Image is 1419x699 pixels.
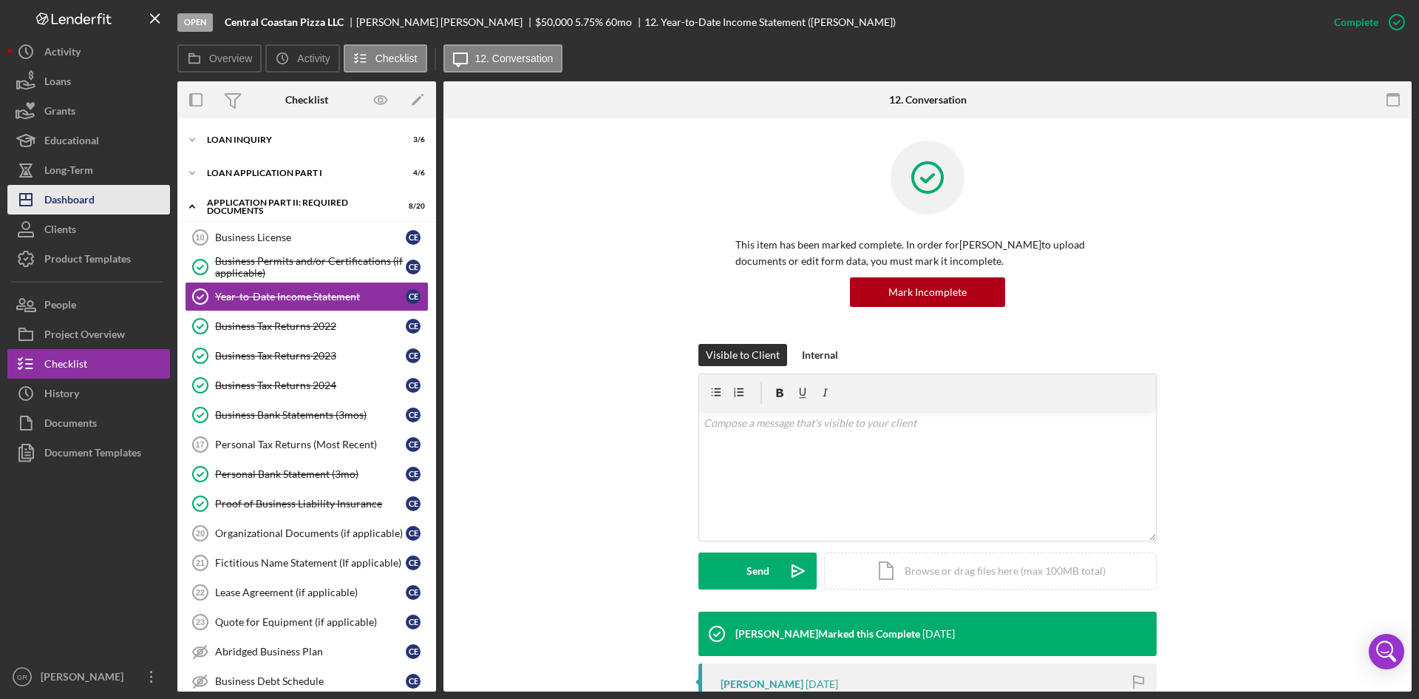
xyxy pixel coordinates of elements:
[185,519,429,548] a: 20Organizational Documents (if applicable)CE
[265,44,339,72] button: Activity
[746,553,769,590] div: Send
[7,37,170,67] button: Activity
[698,344,787,366] button: Visible to Client
[44,244,131,277] div: Product Templates
[406,408,421,422] div: C E
[406,615,421,629] div: C E
[225,16,344,28] b: Central Coastan Pizza LLC
[7,215,170,244] button: Clients
[44,215,76,248] div: Clients
[644,16,896,28] div: 12. Year-to-Date Income Statement ([PERSON_NAME])
[406,230,421,245] div: C E
[44,290,76,323] div: People
[185,430,429,459] a: 17Personal Tax Returns (Most Recent)CE
[535,16,573,28] span: $50,000
[297,53,330,64] label: Activity
[406,319,421,334] div: C E
[1319,7,1412,37] button: Complete
[406,289,421,304] div: C E
[721,678,803,690] div: [PERSON_NAME]
[7,379,170,408] a: History
[209,53,252,64] label: Overview
[37,662,133,695] div: [PERSON_NAME]
[1369,634,1404,669] div: Open Intercom Messenger
[7,408,170,438] a: Documents
[406,378,421,393] div: C E
[406,496,421,511] div: C E
[375,53,418,64] label: Checklist
[806,678,838,690] time: 2025-08-19 18:12
[406,644,421,659] div: C E
[406,526,421,541] div: C E
[185,607,429,637] a: 23Quote for Equipment (if applicable)CE
[7,67,170,96] button: Loans
[888,277,967,307] div: Mark Incomplete
[406,260,421,274] div: C E
[7,126,170,155] a: Educational
[185,459,429,489] a: Personal Bank Statement (3mo)CE
[398,202,425,211] div: 8 / 20
[44,37,81,70] div: Activity
[406,467,421,482] div: C E
[1334,7,1378,37] div: Complete
[215,646,406,658] div: Abridged Business Plan
[406,674,421,689] div: C E
[7,320,170,349] button: Project Overview
[7,185,170,215] button: Dashboard
[215,232,406,243] div: Business License
[185,223,429,252] a: 10Business LicenseCE
[7,155,170,185] button: Long-Term
[185,666,429,696] a: Business Debt ScheduleCE
[185,341,429,371] a: Business Tax Returns 2023CE
[207,135,388,144] div: Loan Inquiry
[802,344,838,366] div: Internal
[475,53,554,64] label: 12. Conversation
[922,628,955,640] time: 2025-08-19 18:13
[794,344,845,366] button: Internal
[406,585,421,600] div: C E
[177,13,213,32] div: Open
[44,408,97,442] div: Documents
[215,255,406,279] div: Business Permits and/or Certifications (if applicable)
[7,438,170,467] button: Document Templates
[185,252,429,282] a: Business Permits and/or Certifications (if applicable)CE
[185,578,429,607] a: 22Lease Agreement (if applicable)CE
[196,558,205,567] tspan: 21
[17,673,27,681] text: GR
[215,498,406,510] div: Proof of Business Liability Insurance
[196,618,205,627] tspan: 23
[215,616,406,628] div: Quote for Equipment (if applicable)
[7,290,170,320] a: People
[185,548,429,578] a: 21Fictitious Name Statement (If applicable)CE
[185,282,429,311] a: Year-to-Date Income StatementCE
[195,233,204,242] tspan: 10
[7,349,170,379] a: Checklist
[7,244,170,274] button: Product Templates
[44,67,71,100] div: Loans
[344,44,427,72] button: Checklist
[177,44,262,72] button: Overview
[185,371,429,400] a: Business Tax Returns 2024CE
[7,96,170,126] button: Grants
[185,400,429,430] a: Business Bank Statements (3mos)CE
[398,135,425,144] div: 3 / 6
[7,662,170,692] button: GR[PERSON_NAME]
[698,553,817,590] button: Send
[215,439,406,450] div: Personal Tax Returns (Most Recent)
[406,437,421,452] div: C E
[196,529,205,538] tspan: 20
[215,320,406,332] div: Business Tax Returns 2022
[44,185,95,218] div: Dashboard
[285,94,328,106] div: Checklist
[44,349,87,382] div: Checklist
[215,587,406,598] div: Lease Agreement (if applicable)
[356,16,535,28] div: [PERSON_NAME] [PERSON_NAME]
[185,637,429,666] a: Abridged Business PlanCE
